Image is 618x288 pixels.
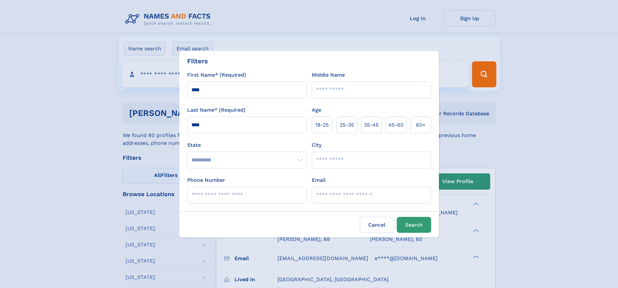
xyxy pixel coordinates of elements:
button: Search [397,217,431,233]
span: 45‑60 [388,121,404,129]
label: Age [312,106,321,114]
label: Phone Number [187,176,225,184]
label: Middle Name [312,71,345,79]
div: Filters [187,56,208,66]
label: Cancel [360,217,394,233]
label: State [187,141,307,149]
span: 25‑35 [340,121,354,129]
label: First Name* (Required) [187,71,246,79]
label: City [312,141,321,149]
span: 60+ [416,121,426,129]
span: 18‑25 [315,121,329,129]
label: Email [312,176,326,184]
label: Last Name* (Required) [187,106,246,114]
span: 35‑45 [364,121,379,129]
